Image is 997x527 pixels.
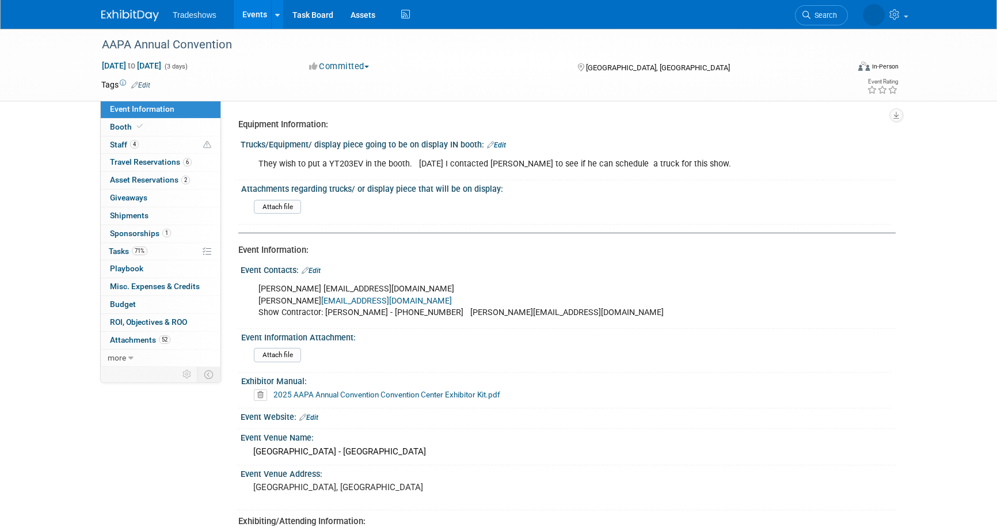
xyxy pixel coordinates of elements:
span: Sponsorships [110,229,171,238]
span: 6 [183,158,192,166]
span: Search [810,11,837,20]
td: Toggle Event Tabs [197,367,221,382]
a: Edit [131,81,150,89]
span: Booth [110,122,145,131]
a: Event Information [101,101,220,118]
a: Travel Reservations6 [101,154,220,171]
a: ROI, Objectives & ROO [101,314,220,331]
a: Edit [302,267,321,275]
div: Equipment Information: [238,119,887,131]
div: Event Information Attachment: [241,329,891,343]
div: Event Website: [241,408,896,423]
span: Staff [110,140,139,149]
span: Event Information [110,104,174,113]
span: [DATE] [DATE] [101,60,162,71]
div: Exhibitor Manual: [241,373,891,387]
div: Trucks/Equipment/ display piece going to be on display IN booth: [241,136,896,151]
a: 2025 AAPA Annual Convention Convention Center Exhibitor Kit.pdf [273,390,500,399]
button: Committed [305,60,374,73]
a: Booth [101,119,220,136]
span: Playbook [110,264,143,273]
a: Tasks71% [101,243,220,260]
span: 71% [132,247,147,255]
span: [GEOGRAPHIC_DATA], [GEOGRAPHIC_DATA] [586,63,730,72]
span: 2 [181,176,190,184]
td: Personalize Event Tab Strip [177,367,197,382]
a: Budget [101,296,220,313]
div: Event Contacts: [241,261,896,276]
span: Asset Reservations [110,175,190,184]
span: 4 [130,140,139,149]
a: Misc. Expenses & Credits [101,278,220,295]
a: Sponsorships1 [101,225,220,242]
a: Attachments52 [101,332,220,349]
span: Budget [110,299,136,309]
a: Edit [299,414,318,422]
a: Asset Reservations2 [101,172,220,189]
span: Attachments [110,335,170,344]
div: They wish to put a YT203EV in the booth. [DATE] I contacted [PERSON_NAME] to see if he can schedu... [250,153,769,176]
a: Delete attachment? [254,391,272,399]
div: AAPA Annual Convention [98,35,831,55]
div: Event Venue Address: [241,465,896,480]
a: Shipments [101,207,220,225]
div: Event Rating [867,79,898,85]
a: Edit [487,141,506,149]
span: Potential Scheduling Conflict -- at least one attendee is tagged in another overlapping event. [203,140,211,150]
a: more [101,350,220,367]
span: Tasks [109,247,147,256]
div: [PERSON_NAME] [EMAIL_ADDRESS][DOMAIN_NAME] [PERSON_NAME] Show Contractor: [PERSON_NAME] - [PHONE_... [250,278,769,324]
span: more [108,353,126,362]
div: Event Venue Name: [241,429,896,443]
span: Misc. Expenses & Credits [110,282,200,291]
div: Attachments regarding trucks/ or display piece that will be on display: [241,180,891,195]
a: Search [795,5,848,25]
a: [EMAIL_ADDRESS][DOMAIN_NAME] [321,296,452,306]
i: Booth reservation complete [137,123,143,130]
a: Staff4 [101,137,220,154]
td: Tags [101,79,150,90]
span: Tradeshows [173,10,216,20]
pre: [GEOGRAPHIC_DATA], [GEOGRAPHIC_DATA] [253,482,501,492]
img: ExhibitDay [101,10,159,21]
div: Event Information: [238,244,887,256]
div: In-Person [872,62,899,71]
a: Giveaways [101,189,220,207]
span: (3 days) [163,63,188,70]
img: Format-Inperson.png [858,62,870,71]
a: Playbook [101,260,220,278]
span: to [126,61,137,70]
span: ROI, Objectives & ROO [110,317,187,327]
span: Giveaways [110,193,147,202]
div: [GEOGRAPHIC_DATA] - [GEOGRAPHIC_DATA] [249,443,887,461]
img: Kay Reynolds [863,4,885,26]
span: 1 [162,229,171,237]
span: Travel Reservations [110,157,192,166]
span: 52 [159,335,170,344]
div: Event Format [780,60,899,77]
span: Shipments [110,211,149,220]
